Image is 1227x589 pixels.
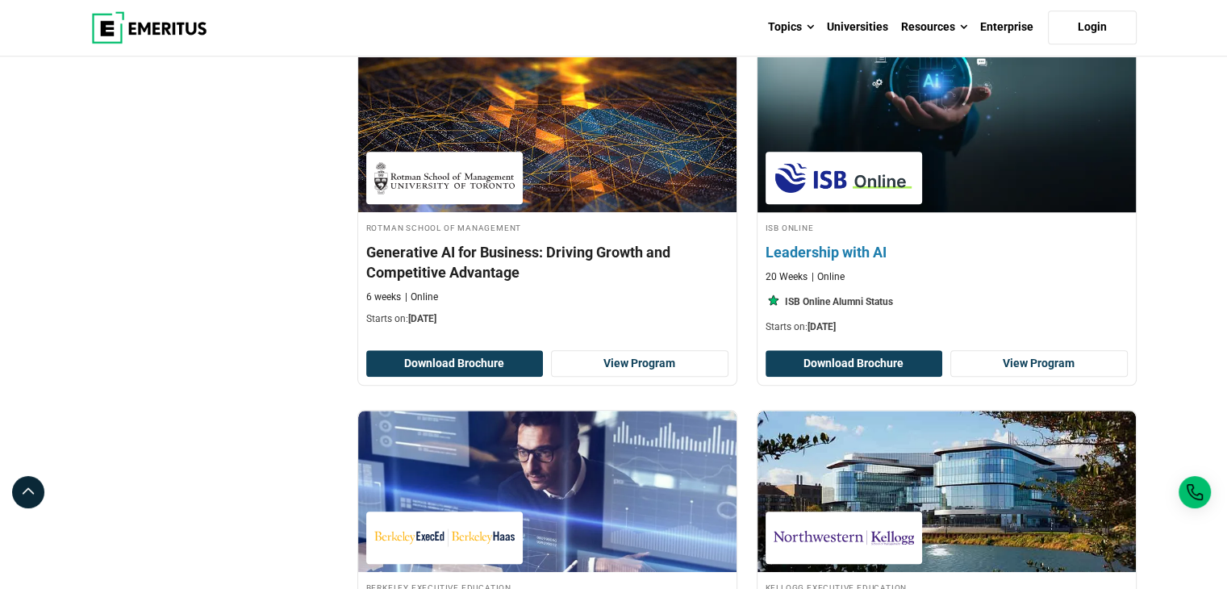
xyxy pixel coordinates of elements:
[408,313,436,324] span: [DATE]
[366,312,728,326] p: Starts on:
[950,350,1128,378] a: View Program
[366,350,544,378] button: Download Brochure
[766,220,1128,234] h4: ISB Online
[374,160,515,196] img: Rotman School of Management
[366,242,728,282] h4: Generative AI for Business: Driving Growth and Competitive Advantage
[405,290,438,304] p: Online
[374,520,515,556] img: Berkeley Executive Education
[1048,10,1137,44] a: Login
[366,290,401,304] p: 6 weeks
[358,51,737,334] a: AI and Machine Learning Course by Rotman School of Management - November 6, 2025 Rotman School of...
[766,270,808,284] p: 20 Weeks
[738,43,1154,220] img: Leadership with AI | Online AI and Machine Learning Course
[766,320,1128,334] p: Starts on:
[366,220,728,234] h4: Rotman School of Management
[774,520,914,556] img: Kellogg Executive Education
[766,242,1128,262] h4: Leadership with AI
[358,411,737,572] img: Artificial Intelligence: Business Strategies and Applications | Online AI and Machine Learning Co...
[774,160,914,196] img: ISB Online
[785,295,893,309] p: ISB Online Alumni Status
[757,51,1136,342] a: AI and Machine Learning Course by ISB Online - November 12, 2025 ISB Online ISB Online Leadership...
[808,321,836,332] span: [DATE]
[766,350,943,378] button: Download Brochure
[812,270,845,284] p: Online
[358,51,737,212] img: Generative AI for Business: Driving Growth and Competitive Advantage | Online AI and Machine Lear...
[551,350,728,378] a: View Program
[757,411,1136,572] img: AI Strategies for Business Transformation | Online AI and Machine Learning Course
